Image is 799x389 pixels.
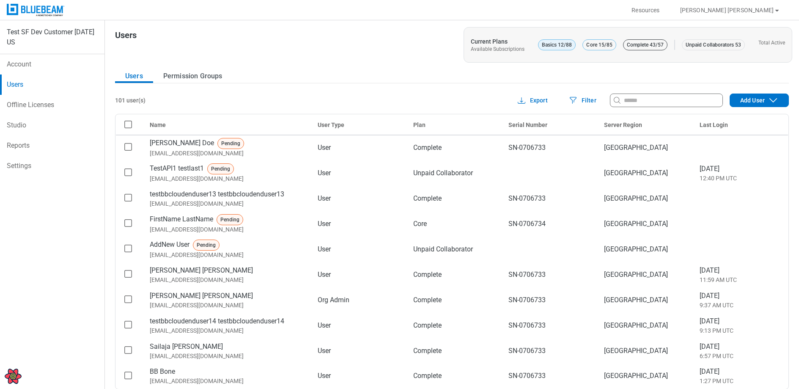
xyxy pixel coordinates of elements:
p: Pending [207,163,234,174]
td: User [311,338,406,364]
div: 101 user(s) [115,96,146,105]
span: [DATE] [700,265,781,276]
img: Bluebeam, Inc. [7,4,64,16]
div: [EMAIL_ADDRESS][DOMAIN_NAME] [150,225,305,234]
div: Serial Number [508,121,590,129]
svg: checkbox [124,143,132,151]
td: User [311,135,406,160]
div: testbbcloudenduser14 testbbcloudenduser14 [150,316,305,326]
td: User [311,262,406,287]
div: [EMAIL_ADDRESS][DOMAIN_NAME] [150,301,305,309]
div: FirstName LastName [150,214,305,225]
td: User [311,186,406,211]
td: User [311,160,406,186]
div: Test SF Dev Customer [DATE] US [7,27,98,47]
svg: checkbox [124,245,132,252]
td: Core [406,211,502,237]
div: [EMAIL_ADDRESS][DOMAIN_NAME] [150,276,305,284]
svg: checkbox [124,321,132,328]
div: [EMAIL_ADDRESS][DOMAIN_NAME] [150,377,305,385]
div: Sailaja [PERSON_NAME] [150,342,305,352]
svg: checkbox [124,121,132,128]
button: Permission Groups [153,69,233,83]
div: [PERSON_NAME] Doe [150,138,305,149]
td: User [311,211,406,237]
svg: checkbox [124,295,132,303]
td: [GEOGRAPHIC_DATA] [597,262,693,287]
td: [GEOGRAPHIC_DATA] [597,135,693,160]
td: SN-0706733 [502,313,597,338]
td: Complete [406,313,502,338]
div: TestAPI1 testlast1 [150,163,305,174]
div: [PERSON_NAME] [PERSON_NAME] [150,265,305,276]
svg: checkbox [124,219,132,227]
svg: checkbox [124,168,132,176]
td: User [311,237,406,262]
span: 11:59 AM UTC [700,276,781,284]
div: [PERSON_NAME] [PERSON_NAME] [150,291,305,301]
p: Pending [217,214,243,225]
button: Open React Query Devtools [5,368,22,385]
td: [GEOGRAPHIC_DATA] [597,160,693,186]
td: Complete [406,186,502,211]
td: User [311,364,406,389]
td: [GEOGRAPHIC_DATA] [597,237,693,262]
td: [GEOGRAPHIC_DATA] [597,364,693,389]
div: BB Bone [150,367,305,377]
td: SN-0706733 [502,338,597,364]
p: Unpaid Collaborators 53 [682,39,745,50]
button: [PERSON_NAME] [PERSON_NAME] [670,3,791,17]
span: 9:13 PM UTC [700,326,781,335]
p: Complete 43/57 [623,39,667,50]
td: [GEOGRAPHIC_DATA] [597,186,693,211]
p: Basics 12/88 [538,39,576,50]
button: Export [506,94,558,107]
div: Plan [413,121,495,129]
div: [EMAIL_ADDRESS][DOMAIN_NAME] [150,174,305,183]
td: SN-0706734 [502,211,597,237]
td: [GEOGRAPHIC_DATA] [597,338,693,364]
button: Add User [730,94,789,107]
div: testbbcloudenduser13 testbbcloudenduser13 [150,189,305,199]
svg: checkbox [124,372,132,379]
p: Pending [217,138,244,149]
button: Users [115,69,153,83]
svg: checkbox [124,346,132,354]
td: Unpaid Collaborator [406,160,502,186]
span: 12:40 PM UTC [700,174,781,182]
td: User [311,313,406,338]
span: 1:27 PM UTC [700,377,781,385]
p: Pending [193,240,220,251]
p: Total Active [752,33,792,57]
td: Org Admin [311,287,406,313]
td: Complete [406,135,502,160]
td: SN-0706733 [502,186,597,211]
td: SN-0706733 [502,135,597,160]
span: [DATE] [700,367,781,377]
td: Unpaid Collaborator [406,237,502,262]
p: Core 15/85 [582,39,616,50]
div: [EMAIL_ADDRESS][DOMAIN_NAME] [150,149,305,157]
span: [DATE] [700,342,781,352]
td: [GEOGRAPHIC_DATA] [597,313,693,338]
td: SN-0706733 [502,262,597,287]
button: Filter [558,94,607,107]
div: Name [150,121,305,129]
div: Available Subscriptions [471,46,524,52]
td: Complete [406,338,502,364]
div: Current Plans [471,37,508,46]
td: SN-0706733 [502,364,597,389]
svg: checkbox [124,194,132,201]
div: AddNew User [150,240,305,251]
span: [DATE] [700,316,781,326]
div: Add User [730,95,788,105]
div: [EMAIL_ADDRESS][DOMAIN_NAME] [150,326,305,335]
h1: Users [115,30,137,44]
button: Resources [621,3,670,17]
span: [DATE] [700,164,781,174]
div: Server Region [604,121,686,129]
td: [GEOGRAPHIC_DATA] [597,211,693,237]
td: SN-0706733 [502,287,597,313]
div: [EMAIL_ADDRESS][DOMAIN_NAME] [150,352,305,360]
span: 6:57 PM UTC [700,352,781,360]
